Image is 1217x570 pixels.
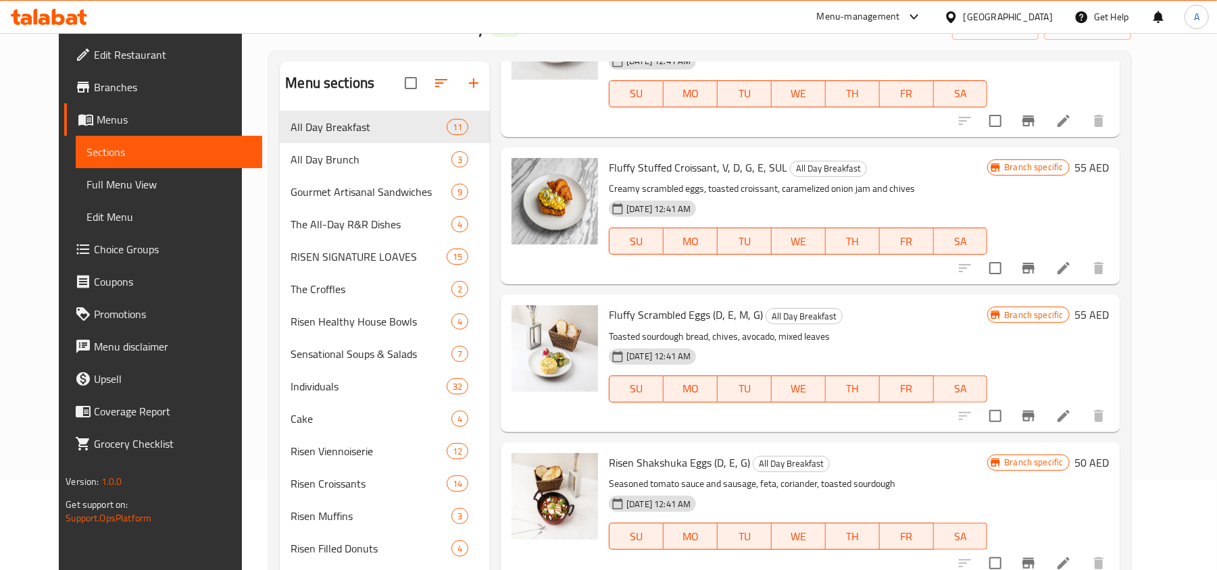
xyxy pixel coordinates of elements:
[451,313,468,330] div: items
[826,228,880,255] button: TH
[609,305,763,325] span: Fluffy Scrambled Eggs (D, E, M, G)
[452,218,468,231] span: 4
[66,509,151,527] a: Support.OpsPlatform
[291,540,451,556] div: Risen Filled Donuts
[291,281,451,297] span: The Croffles
[447,475,468,492] div: items
[934,228,988,255] button: SA
[64,330,262,363] a: Menu disclaimer
[280,111,490,143] div: All Day Breakfast11
[64,395,262,427] a: Coverage Report
[291,151,451,167] span: All Day Brunch
[791,161,866,176] span: All Day Breakfast
[452,510,468,523] span: 3
[615,527,658,546] span: SU
[1083,252,1115,284] button: delete
[291,119,447,135] span: All Day Breakfast
[885,379,928,398] span: FR
[512,453,598,540] img: Risen Shakshuka Eggs (D, E, G)
[76,136,262,168] a: Sections
[609,475,987,492] p: Seasoned tomato sauce and sausage, feta, coriander, toasted sourdough
[447,251,468,263] span: 15
[452,186,468,199] span: 9
[664,228,718,255] button: MO
[64,71,262,103] a: Branches
[999,456,1068,469] span: Branch specific
[880,375,934,403] button: FR
[669,232,712,251] span: MO
[1012,400,1045,432] button: Branch-specific-item
[609,228,664,255] button: SU
[280,500,490,532] div: Risen Muffins3
[621,55,696,68] span: [DATE] 12:41 AM
[939,232,983,251] span: SA
[1012,105,1045,137] button: Branch-specific-item
[512,158,598,244] img: Fluffy Stuffed Croissant, V, D, G, E, SUL
[64,363,262,395] a: Upsell
[64,233,262,265] a: Choice Groups
[64,265,262,298] a: Coupons
[291,443,447,459] span: Risen Viennoiserie
[452,542,468,555] span: 4
[609,180,987,197] p: Creamy scrambled eggs, toasted croissant, caramelized onion jam and chives
[512,305,598,392] img: Fluffy Scrambled Eggs (D, E, M, G)
[101,473,122,490] span: 1.0.0
[66,496,128,513] span: Get support on:
[772,523,826,550] button: WE
[451,411,468,427] div: items
[97,111,251,128] span: Menus
[615,232,658,251] span: SU
[817,9,900,25] div: Menu-management
[94,79,251,95] span: Branches
[280,305,490,338] div: Risen Healthy House Bowls4
[64,298,262,330] a: Promotions
[723,527,766,546] span: TU
[1083,400,1115,432] button: delete
[1055,260,1072,276] a: Edit menu item
[451,281,468,297] div: items
[1075,158,1110,177] h6: 55 AED
[718,228,772,255] button: TU
[291,508,451,524] span: Risen Muffins
[447,121,468,134] span: 11
[457,67,490,99] button: Add section
[291,411,451,427] span: Cake
[94,403,251,419] span: Coverage Report
[280,273,490,305] div: The Croffles2
[790,161,867,177] div: All Day Breakfast
[964,9,1053,24] div: [GEOGRAPHIC_DATA]
[425,67,457,99] span: Sort sections
[280,208,490,240] div: The All-Day R&R Dishes4
[621,203,696,215] span: [DATE] 12:41 AM
[880,80,934,107] button: FR
[452,413,468,425] span: 4
[1075,305,1110,324] h6: 55 AED
[1194,9,1199,24] span: A
[999,161,1068,174] span: Branch specific
[1083,105,1115,137] button: delete
[1075,453,1110,472] h6: 50 AED
[880,523,934,550] button: FR
[718,523,772,550] button: TU
[777,379,820,398] span: WE
[86,209,251,225] span: Edit Menu
[669,527,712,546] span: MO
[64,103,262,136] a: Menus
[826,80,880,107] button: TH
[669,379,712,398] span: MO
[452,315,468,328] span: 4
[451,508,468,524] div: items
[280,403,490,435] div: Cake4
[280,176,490,208] div: Gourmet Artisanal Sandwiches9
[447,443,468,459] div: items
[64,427,262,460] a: Grocery Checklist
[447,477,468,490] span: 14
[831,527,874,546] span: TH
[609,452,750,473] span: Risen Shakshuka Eggs (D, E, G)
[615,379,658,398] span: SU
[447,445,468,458] span: 12
[621,498,696,511] span: [DATE] 12:41 AM
[291,475,447,492] span: Risen Croissants
[615,84,658,103] span: SU
[934,523,988,550] button: SA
